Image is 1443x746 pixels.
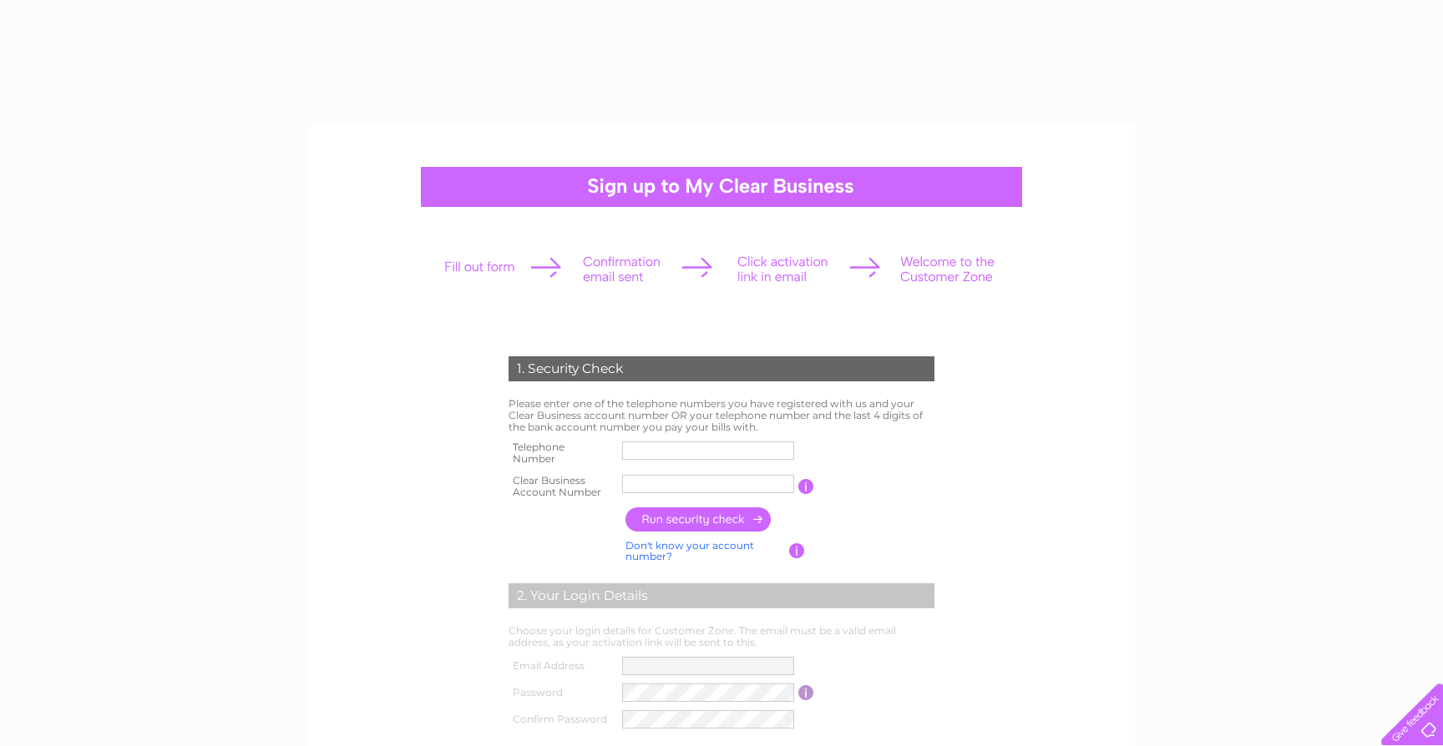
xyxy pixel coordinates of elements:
td: Please enter one of the telephone numbers you have registered with us and your Clear Business acc... [504,394,939,436]
div: 2. Your Login Details [509,583,934,608]
input: Information [798,685,814,700]
th: Email Address [504,653,618,679]
input: Information [798,479,814,494]
th: Telephone Number [504,436,618,470]
th: Confirm Password [504,706,618,733]
a: Don't know your account number? [625,539,754,563]
div: 1. Security Check [509,356,934,381]
input: Information [789,543,805,558]
td: Choose your login details for Customer Zone. The email must be a valid email address, as your act... [504,621,939,653]
th: Clear Business Account Number [504,470,618,503]
th: Password [504,679,618,706]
